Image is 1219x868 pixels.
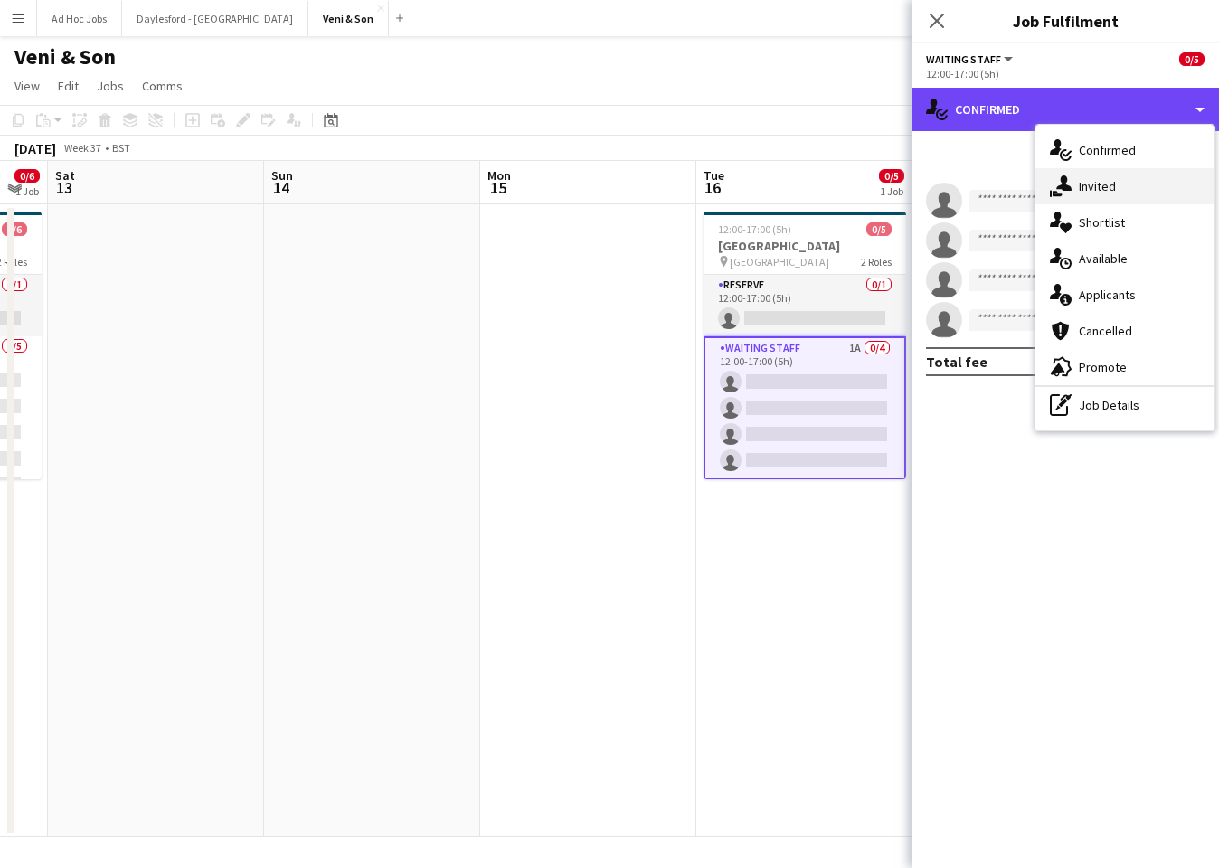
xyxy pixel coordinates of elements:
[1079,287,1136,303] span: Applicants
[487,167,511,184] span: Mon
[58,78,79,94] span: Edit
[718,222,791,236] span: 12:00-17:00 (5h)
[269,177,293,198] span: 14
[271,167,293,184] span: Sun
[112,141,130,155] div: BST
[55,167,75,184] span: Sat
[912,88,1219,131] div: Confirmed
[90,74,131,98] a: Jobs
[704,167,724,184] span: Tue
[730,255,829,269] span: [GEOGRAPHIC_DATA]
[866,222,892,236] span: 0/5
[37,1,122,36] button: Ad Hoc Jobs
[912,9,1219,33] h3: Job Fulfilment
[135,74,190,98] a: Comms
[704,275,906,336] app-card-role: Reserve0/112:00-17:00 (5h)
[308,1,389,36] button: Veni & Son
[1035,387,1214,423] div: Job Details
[1079,323,1132,339] span: Cancelled
[7,74,47,98] a: View
[1079,359,1127,375] span: Promote
[1079,250,1128,267] span: Available
[60,141,105,155] span: Week 37
[926,67,1205,80] div: 12:00-17:00 (5h)
[704,212,906,479] app-job-card: 12:00-17:00 (5h)0/5[GEOGRAPHIC_DATA] [GEOGRAPHIC_DATA]2 RolesReserve0/112:00-17:00 (5h) Waiting S...
[926,52,1016,66] button: Waiting Staff
[52,177,75,198] span: 13
[122,1,308,36] button: Daylesford - [GEOGRAPHIC_DATA]
[879,169,904,183] span: 0/5
[880,184,903,198] div: 1 Job
[14,43,116,71] h1: Veni & Son
[861,255,892,269] span: 2 Roles
[2,222,27,236] span: 0/6
[704,336,906,480] app-card-role: Waiting Staff1A0/412:00-17:00 (5h)
[926,52,1001,66] span: Waiting Staff
[51,74,86,98] a: Edit
[1179,52,1205,66] span: 0/5
[485,177,511,198] span: 15
[15,184,39,198] div: 1 Job
[14,139,56,157] div: [DATE]
[97,78,124,94] span: Jobs
[926,353,987,371] div: Total fee
[142,78,183,94] span: Comms
[1079,178,1116,194] span: Invited
[704,238,906,254] h3: [GEOGRAPHIC_DATA]
[1079,214,1125,231] span: Shortlist
[701,177,724,198] span: 16
[14,169,40,183] span: 0/6
[14,78,40,94] span: View
[1079,142,1136,158] span: Confirmed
